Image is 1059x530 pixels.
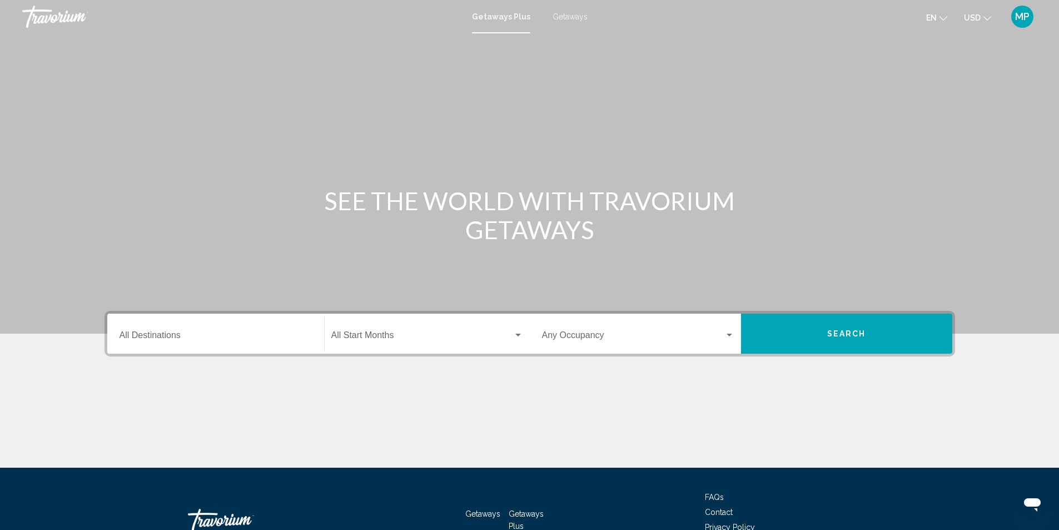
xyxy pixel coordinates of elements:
[741,314,952,354] button: Search
[472,12,530,21] a: Getaways Plus
[705,508,733,517] a: Contact
[22,6,461,28] a: Travorium
[705,493,724,502] a: FAQs
[1015,486,1050,521] iframe: Button to launch messaging window
[321,186,738,244] h1: SEE THE WORLD WITH TRAVORIUM GETAWAYS
[1015,11,1030,22] span: MP
[827,330,866,339] span: Search
[553,12,588,21] a: Getaways
[964,13,981,22] span: USD
[926,9,947,26] button: Change language
[964,9,991,26] button: Change currency
[926,13,937,22] span: en
[107,314,952,354] div: Search widget
[1008,5,1037,28] button: User Menu
[465,509,500,518] a: Getaways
